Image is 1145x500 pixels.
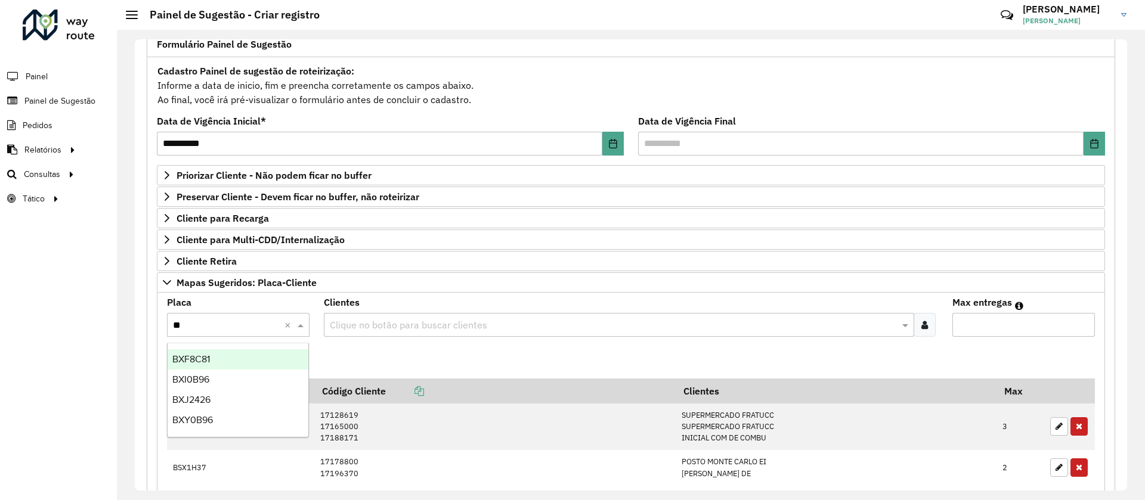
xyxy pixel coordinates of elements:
span: Preservar Cliente - Devem ficar no buffer, não roteirizar [177,192,419,201]
span: Priorizar Cliente - Não podem ficar no buffer [177,170,372,180]
span: Cliente para Recarga [177,213,269,223]
td: 3 [997,403,1044,450]
td: SUPERMERCADO FRATUCC SUPERMERCADO FRATUCC INICIAL COM DE COMBU [676,403,997,450]
strong: Cadastro Painel de sugestão de roteirização: [157,65,354,77]
a: Copiar [386,385,424,397]
td: POSTO MONTE CARLO EI [PERSON_NAME] DE [676,450,997,485]
a: Mapas Sugeridos: Placa-Cliente [157,272,1105,293]
label: Data de Vigência Inicial [157,114,266,128]
span: [PERSON_NAME] [1023,15,1112,26]
span: Cliente para Multi-CDD/Internalização [177,235,345,244]
td: 2 [997,450,1044,485]
td: 17128619 17165000 17188171 [314,403,675,450]
label: Placa [167,295,191,309]
h3: [PERSON_NAME] [1023,4,1112,15]
label: Max entregas [952,295,1012,309]
span: Painel de Sugestão [24,95,95,107]
th: Max [997,378,1044,403]
td: BSX1H37 [167,450,314,485]
a: Cliente para Multi-CDD/Internalização [157,229,1105,250]
a: Cliente Retira [157,251,1105,271]
span: Mapas Sugeridos: Placa-Cliente [177,278,317,287]
button: Choose Date [1084,132,1105,156]
span: Cliente Retira [177,256,237,266]
a: Preservar Cliente - Devem ficar no buffer, não roteirizar [157,187,1105,207]
ng-dropdown-panel: Options list [167,343,309,437]
td: 17178800 17196370 [314,450,675,485]
span: BXY0B96 [172,415,213,425]
a: Cliente para Recarga [157,208,1105,228]
span: Tático [23,192,45,205]
span: BXF8C81 [172,354,210,364]
em: Máximo de clientes que serão colocados na mesma rota com os clientes informados [1015,301,1023,310]
span: Pedidos [23,119,52,132]
th: Código Cliente [314,378,675,403]
label: Clientes [324,295,360,309]
label: Data de Vigência Final [638,114,736,128]
span: Painel [26,70,48,83]
a: Priorizar Cliente - Não podem ficar no buffer [157,165,1105,185]
div: Informe a data de inicio, fim e preencha corretamente os campos abaixo. Ao final, você irá pré-vi... [157,63,1105,107]
span: Relatórios [24,144,61,156]
span: Consultas [24,168,60,181]
span: Clear all [284,318,295,332]
span: BXJ2426 [172,395,211,405]
span: Formulário Painel de Sugestão [157,39,292,49]
span: BXI0B96 [172,374,209,384]
h2: Painel de Sugestão - Criar registro [138,8,320,21]
th: Clientes [676,378,997,403]
a: Contato Rápido [994,2,1020,28]
button: Choose Date [602,132,624,156]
